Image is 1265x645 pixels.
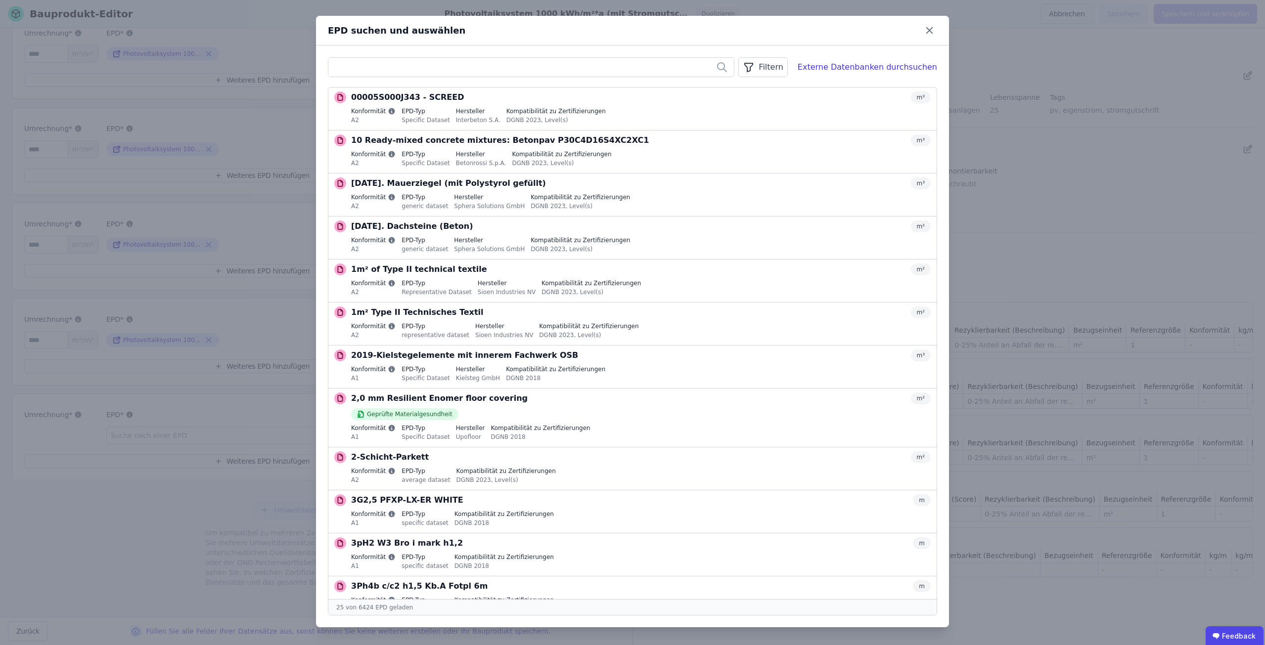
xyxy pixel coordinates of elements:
label: EPD-Typ [402,365,450,373]
div: m [913,537,931,549]
div: m² [911,392,931,404]
div: DGNB 2018 [491,432,590,441]
div: representative dataset [402,330,469,339]
div: DGNB 2023, Level(s) [539,330,638,339]
div: DGNB 2023, Level(s) [506,115,606,124]
div: generic dataset [402,201,448,210]
label: EPD-Typ [402,467,450,475]
label: Konformität [351,193,396,201]
div: Specific Dataset [402,115,450,124]
div: m² [911,451,931,463]
div: Sphera Solutions GmbH [454,201,525,210]
div: m³ [911,349,931,361]
p: [DATE]. Mauerziegel (mit Polystyrol gefüllt) [351,177,546,189]
div: m³ [911,134,931,146]
label: Konformität [351,236,396,244]
p: 3G2,5 PFXP-LX-ER WHITE [351,494,463,506]
label: Konformität [351,424,396,432]
div: A2 [351,475,396,484]
div: A1 [351,561,396,570]
label: Kompatibilität zu Zertifizierungen [454,596,554,604]
p: [DATE]. Dachsteine (Beton) [351,220,473,232]
label: Kompatibilität zu Zertifizierungen [454,510,554,518]
div: DGNB 2023, Level(s) [512,158,611,167]
p: 1m² Type II Technisches Textil [351,306,484,318]
label: Hersteller [456,107,500,115]
div: m² [911,220,931,232]
label: EPD-Typ [402,322,469,330]
div: specific dataset [402,561,449,570]
p: 1m² of Type II technical textile [351,263,487,275]
label: EPD-Typ [402,279,471,287]
label: Kompatibilität zu Zertifizierungen [542,279,641,287]
div: Upofloor [456,432,485,441]
div: A2 [351,201,396,210]
div: m³ [911,91,931,103]
div: EPD suchen und auswählen [328,24,922,38]
div: DGNB 2023, Level(s) [456,475,556,484]
div: m [913,580,931,592]
label: EPD-Typ [402,553,449,561]
label: Hersteller [454,193,525,201]
label: Hersteller [454,236,525,244]
label: Konformität [351,510,396,518]
label: Kompatibilität zu Zertifizierungen [454,553,554,561]
div: m [913,494,931,506]
label: Kompatibilität zu Zertifizierungen [491,424,590,432]
label: Konformität [351,322,396,330]
div: A2 [351,244,396,253]
p: 3pH2 W3 Bro i mark h1,2 [351,537,463,549]
label: Hersteller [475,322,533,330]
div: Externe Datenbanken durchsuchen [798,61,937,73]
div: Interbeton S.A. [456,115,500,124]
label: EPD-Typ [402,424,450,432]
div: A1 [351,373,396,382]
div: m² [911,263,931,275]
label: Kompatibilität zu Zertifizierungen [531,236,630,244]
div: Specific Dataset [402,432,450,441]
div: Sioen Industries NV [478,287,536,296]
label: EPD-Typ [402,193,448,201]
div: A1 [351,518,396,527]
div: Specific Dataset [402,158,450,167]
label: EPD-Typ [402,236,448,244]
label: Kompatibilität zu Zertifizierungen [506,107,606,115]
label: Konformität [351,596,396,604]
label: Hersteller [456,365,500,373]
div: Sioen Industries NV [475,330,533,339]
div: DGNB 2023, Level(s) [531,244,630,253]
p: 10 Ready-mixed concrete mixtures: Betonpav P30C4D16S4XC2XC1 [351,134,649,146]
div: specific dataset [402,518,449,527]
label: Kompatibilität zu Zertifizierungen [512,150,611,158]
div: DGNB 2018 [454,561,554,570]
label: Konformität [351,365,396,373]
label: Hersteller [478,279,536,287]
label: Konformität [351,107,396,115]
label: Konformität [351,467,396,475]
label: EPD-Typ [402,107,450,115]
div: DGNB 2018 [454,518,554,527]
div: average dataset [402,475,450,484]
div: A2 [351,287,396,296]
div: Sphera Solutions GmbH [454,244,525,253]
div: DGNB 2023, Level(s) [531,201,630,210]
label: Kompatibilität zu Zertifizierungen [456,467,556,475]
div: A2 [351,115,396,124]
p: 00005S000J343 - SCREED [351,91,464,103]
label: EPD-Typ [402,510,449,518]
div: DGNB 2018 [506,373,605,382]
div: generic dataset [402,244,448,253]
p: 2,0 mm Resilient Enomer floor covering [351,392,528,404]
div: A1 [351,432,396,441]
p: 2019-Kielstegelemente mit innerem Fachwerk OSB [351,349,578,361]
label: Konformität [351,150,396,158]
label: EPD-Typ [402,150,450,158]
div: 25 von 6424 EPD geladen [328,599,937,615]
label: Konformität [351,279,396,287]
label: Kompatibilität zu Zertifizierungen [539,322,638,330]
p: 3Ph4b c/c2 h1,5 Kb.A Fotpl 6m [351,580,488,592]
div: Betonrossi S.p.A. [456,158,506,167]
div: Representative Dataset [402,287,471,296]
div: m³ [911,177,931,189]
div: Kielsteg GmbH [456,373,500,382]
